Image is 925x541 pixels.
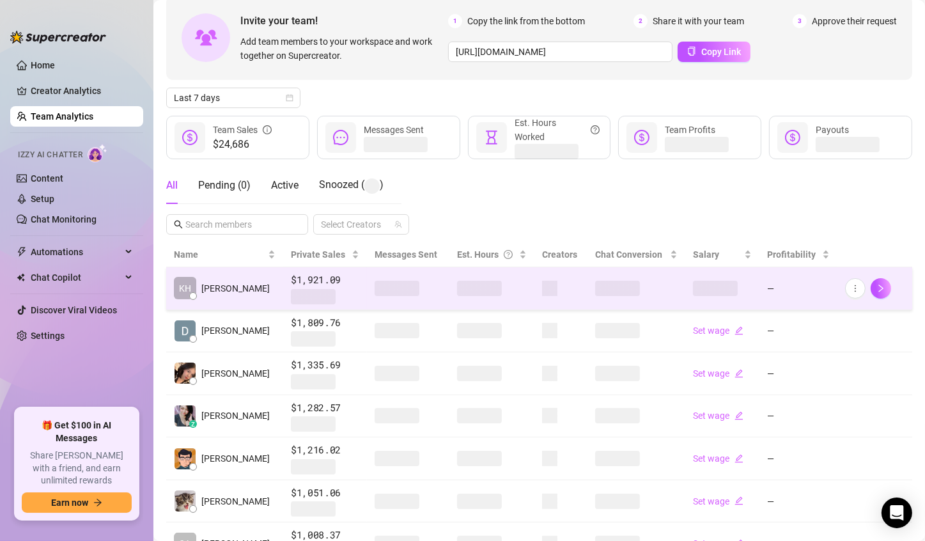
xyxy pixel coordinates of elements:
[22,419,132,444] span: 🎁 Get $100 in AI Messages
[759,267,837,310] td: —
[515,116,600,144] div: Est. Hours Worked
[693,496,743,506] a: Set wageedit
[291,400,359,416] span: $1,282.57
[201,324,270,338] span: [PERSON_NAME]
[851,284,860,293] span: more
[174,247,265,262] span: Name
[201,281,270,295] span: [PERSON_NAME]
[166,178,178,193] div: All
[175,448,196,469] img: conan bez
[31,60,55,70] a: Home
[793,14,807,28] span: 3
[448,14,462,28] span: 1
[201,494,270,508] span: [PERSON_NAME]
[189,420,197,428] div: z
[182,130,198,145] span: dollar-circle
[634,14,648,28] span: 2
[88,144,107,162] img: AI Chatter
[735,326,743,335] span: edit
[166,242,283,267] th: Name
[759,480,837,523] td: —
[364,125,424,135] span: Messages Sent
[291,315,359,331] span: $1,809.76
[591,116,600,144] span: question-circle
[286,94,293,102] span: calendar
[595,249,662,260] span: Chat Conversion
[693,325,743,336] a: Set wageedit
[394,221,402,228] span: team
[467,14,585,28] span: Copy the link from the bottom
[876,284,885,293] span: right
[291,249,345,260] span: Private Sales
[785,130,800,145] span: dollar-circle
[665,125,715,135] span: Team Profits
[291,357,359,373] span: $1,335.69
[175,320,196,341] img: Dale Jacolba
[263,123,272,137] span: info-circle
[291,485,359,501] span: $1,051.06
[174,220,183,229] span: search
[201,366,270,380] span: [PERSON_NAME]
[693,411,743,421] a: Set wageedit
[240,13,448,29] span: Invite your team!
[759,395,837,438] td: —
[759,310,837,353] td: —
[17,273,25,282] img: Chat Copilot
[693,368,743,379] a: Set wageedit
[31,81,133,101] a: Creator Analytics
[201,451,270,466] span: [PERSON_NAME]
[653,14,744,28] span: Share it with your team
[678,42,750,62] button: Copy Link
[291,272,359,288] span: $1,921.09
[18,149,82,161] span: Izzy AI Chatter
[22,450,132,487] span: Share [PERSON_NAME] with a friend, and earn unlimited rewards
[185,217,290,231] input: Search members
[291,443,359,458] span: $1,216.02
[693,453,743,464] a: Set wageedit
[735,411,743,420] span: edit
[93,498,102,507] span: arrow-right
[198,178,251,193] div: Pending ( 0 )
[31,194,54,204] a: Setup
[22,492,132,513] button: Earn nowarrow-right
[759,437,837,480] td: —
[10,31,106,43] img: logo-BBDzfeDw.svg
[882,498,912,528] div: Open Intercom Messenger
[31,214,97,224] a: Chat Monitoring
[534,242,587,267] th: Creators
[812,14,897,28] span: Approve their request
[174,88,293,107] span: Last 7 days
[319,178,384,191] span: Snoozed ( )
[175,490,196,512] img: Edward
[175,405,196,427] img: Shahani Villare…
[31,111,93,122] a: Team Analytics
[816,125,849,135] span: Payouts
[767,249,816,260] span: Profitability
[201,409,270,423] span: [PERSON_NAME]
[271,179,299,191] span: Active
[213,123,272,137] div: Team Sales
[17,247,27,257] span: thunderbolt
[51,498,88,508] span: Earn now
[375,249,437,260] span: Messages Sent
[634,130,649,145] span: dollar-circle
[31,305,117,315] a: Discover Viral Videos
[735,369,743,378] span: edit
[213,137,272,152] span: $24,686
[735,496,743,505] span: edit
[687,47,696,56] span: copy
[504,247,513,262] span: question-circle
[693,249,719,260] span: Salary
[484,130,499,145] span: hourglass
[333,130,348,145] span: message
[175,363,196,384] img: Joyce
[701,47,741,57] span: Copy Link
[240,35,443,63] span: Add team members to your workspace and work together on Supercreator.
[31,331,65,341] a: Settings
[31,173,63,184] a: Content
[759,352,837,395] td: —
[457,247,517,262] div: Est. Hours
[31,267,121,288] span: Chat Copilot
[735,454,743,463] span: edit
[31,242,121,262] span: Automations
